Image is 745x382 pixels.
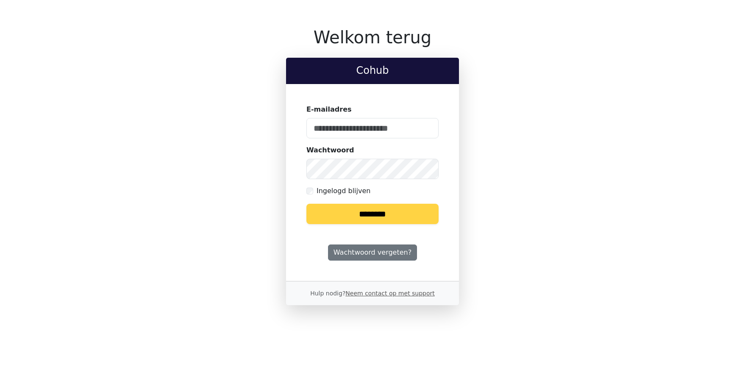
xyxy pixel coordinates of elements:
[306,145,354,155] label: Wachtwoord
[286,27,459,48] h1: Welkom terug
[306,104,352,115] label: E-mailadres
[317,186,370,196] label: Ingelogd blijven
[328,244,417,261] a: Wachtwoord vergeten?
[310,290,435,297] small: Hulp nodig?
[293,65,452,77] h2: Cohub
[345,290,434,297] a: Neem contact op met support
